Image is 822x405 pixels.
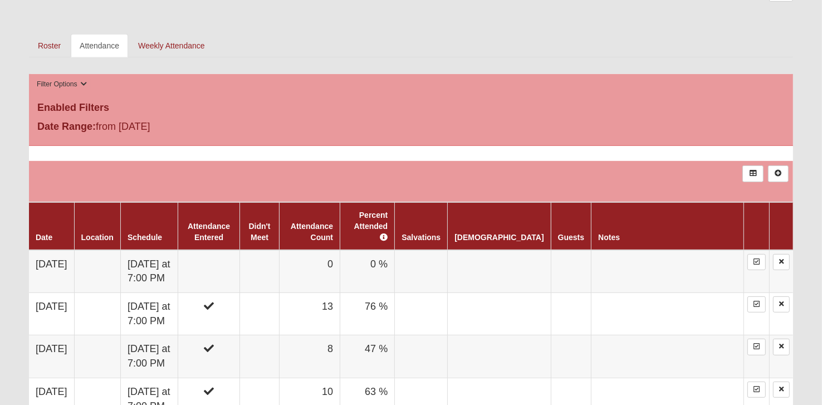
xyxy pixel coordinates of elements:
[29,293,74,335] td: [DATE]
[128,233,162,242] a: Schedule
[742,165,763,182] a: Export to Excel
[120,335,178,378] td: [DATE] at 7:00 PM
[340,335,395,378] td: 47 %
[747,254,766,270] a: Enter Attendance
[773,382,790,398] a: Delete
[448,202,551,250] th: [DEMOGRAPHIC_DATA]
[598,233,620,242] a: Notes
[279,293,340,335] td: 13
[340,250,395,293] td: 0 %
[37,102,785,114] h4: Enabled Filters
[29,335,74,378] td: [DATE]
[747,382,766,398] a: Enter Attendance
[340,293,395,335] td: 76 %
[279,335,340,378] td: 8
[29,250,74,293] td: [DATE]
[33,79,91,90] button: Filter Options
[773,296,790,313] a: Delete
[120,293,178,335] td: [DATE] at 7:00 PM
[773,254,790,270] a: Delete
[768,165,789,182] a: Alt+N
[129,34,214,57] a: Weekly Attendance
[354,211,388,242] a: Percent Attended
[29,34,70,57] a: Roster
[36,233,52,242] a: Date
[551,202,591,250] th: Guests
[773,339,790,355] a: Delete
[747,339,766,355] a: Enter Attendance
[291,222,333,242] a: Attendance Count
[279,250,340,293] td: 0
[188,222,230,242] a: Attendance Entered
[248,222,270,242] a: Didn't Meet
[395,202,448,250] th: Salvations
[747,296,766,313] a: Enter Attendance
[71,34,128,57] a: Attendance
[81,233,114,242] a: Location
[29,119,283,137] div: from [DATE]
[37,119,96,134] label: Date Range:
[120,250,178,293] td: [DATE] at 7:00 PM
